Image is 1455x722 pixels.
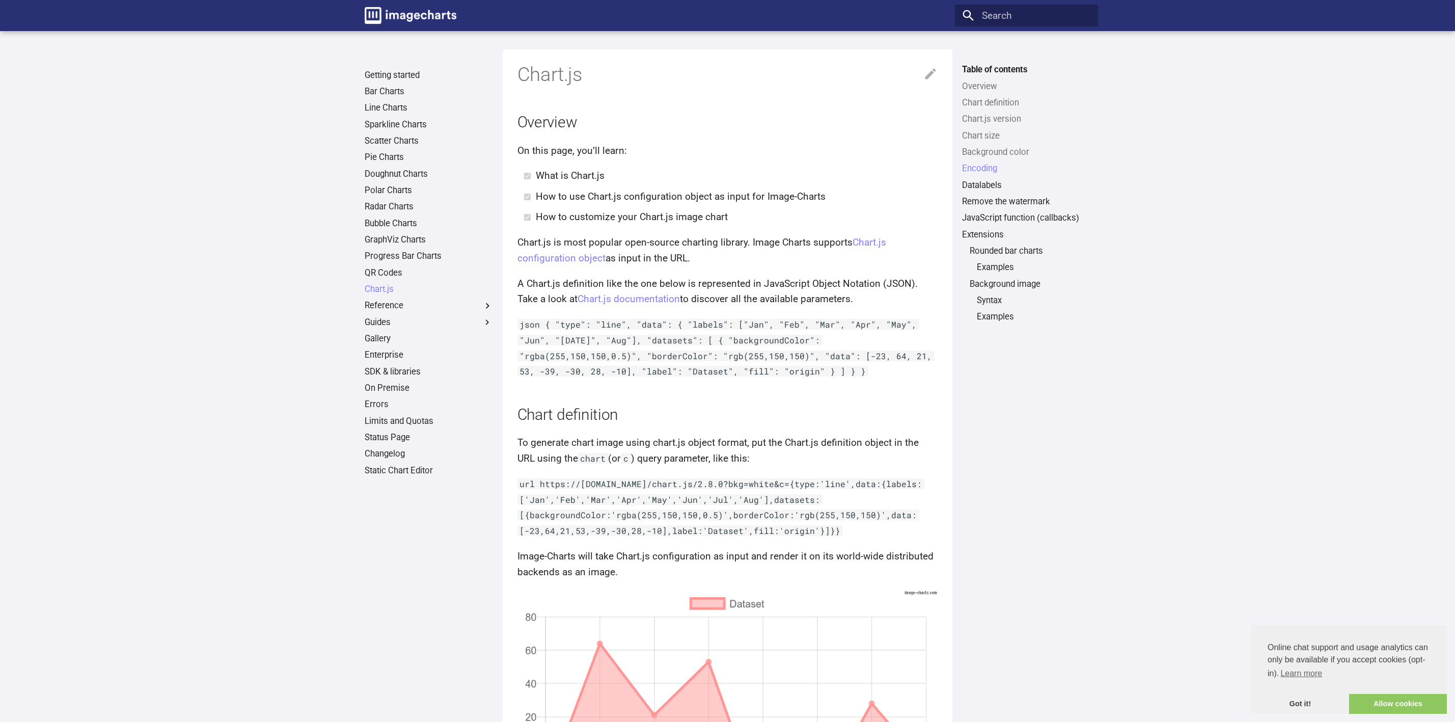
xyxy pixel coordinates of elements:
a: Getting started [365,70,493,81]
a: Datalabels [962,180,1090,191]
h2: Chart definition [517,404,938,425]
a: Limits and Quotas [365,416,493,427]
nav: Table of contents [955,64,1098,323]
a: Extensions [962,229,1090,240]
nav: Background image [970,295,1091,323]
img: logo [365,7,456,24]
p: A Chart.js definition like the one below is represented in JavaScript Object Notation (JSON). Tak... [517,276,938,307]
p: On this page, you’ll learn: [517,143,938,159]
a: Radar Charts [365,201,493,212]
a: Chart.js version [962,114,1090,125]
a: allow cookies [1349,694,1447,714]
a: Image-Charts documentation [360,3,461,29]
code: chart [578,453,609,464]
a: Gallery [365,333,493,344]
li: How to use Chart.js configuration object as input for Image-Charts [536,189,938,205]
a: Errors [365,399,493,410]
div: cookieconsent [1251,625,1447,714]
a: Overview [962,81,1090,92]
h2: Overview [517,112,938,133]
a: JavaScript function (callbacks) [962,212,1090,224]
a: QR Codes [365,268,493,279]
li: How to customize your Chart.js image chart [536,209,938,225]
input: Search [955,5,1098,26]
a: SDK & libraries [365,366,493,378]
code: url https://[DOMAIN_NAME]/chart.js/2.8.0?bkg=white&c={type:'line',data:{labels:['Jan','Feb','Mar'... [517,478,925,536]
p: Image-Charts will take Chart.js configuration as input and render it on its world-wide distribute... [517,549,938,580]
a: Polar Charts [365,185,493,196]
a: Doughnut Charts [365,169,493,180]
a: Chart.js documentation [578,293,680,305]
a: Rounded bar charts [970,246,1091,257]
a: Chart.js [365,284,493,295]
a: Enterprise [365,350,493,361]
a: Examples [977,311,1090,323]
a: Scatter Charts [365,136,493,147]
label: Reference [365,300,493,311]
a: Background image [970,279,1091,290]
a: Line Charts [365,102,493,114]
a: Progress Bar Charts [365,251,493,262]
a: Static Chart Editor [365,465,493,476]
p: Chart.js is most popular open-source charting library. Image Charts supports as input in the URL. [517,235,938,266]
a: Sparkline Charts [365,119,493,130]
a: Chart size [962,130,1090,142]
a: Remove the watermark [962,196,1090,207]
a: GraphViz Charts [365,234,493,246]
span: Online chat support and usage analytics can only be available if you accept cookies (opt-in). [1268,641,1431,681]
a: Changelog [365,448,493,460]
a: Chart definition [962,97,1090,109]
p: To generate chart image using chart.js object format, put the Chart.js definition object in the U... [517,435,938,466]
h1: Chart.js [517,62,938,87]
a: Chart.js configuration object [517,236,886,264]
a: Bubble Charts [365,218,493,229]
a: Pie Charts [365,152,493,163]
a: Bar Charts [365,86,493,97]
nav: Extensions [962,246,1090,323]
label: Guides [365,317,493,328]
li: What is Chart.js [536,168,938,184]
nav: Rounded bar charts [970,262,1091,273]
code: json { "type": "line", "data": { "labels": ["Jan", "Feb", "Mar", "Apr", "May", "Jun", "[DATE]", "... [517,319,935,377]
a: learn more about cookies [1279,666,1324,681]
label: Table of contents [955,64,1098,75]
a: Examples [977,262,1090,273]
a: Background color [962,147,1090,158]
a: dismiss cookie message [1251,694,1349,714]
a: Syntax [977,295,1090,306]
a: Encoding [962,163,1090,174]
code: c [621,453,631,464]
a: Status Page [365,432,493,443]
a: On Premise [365,383,493,394]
